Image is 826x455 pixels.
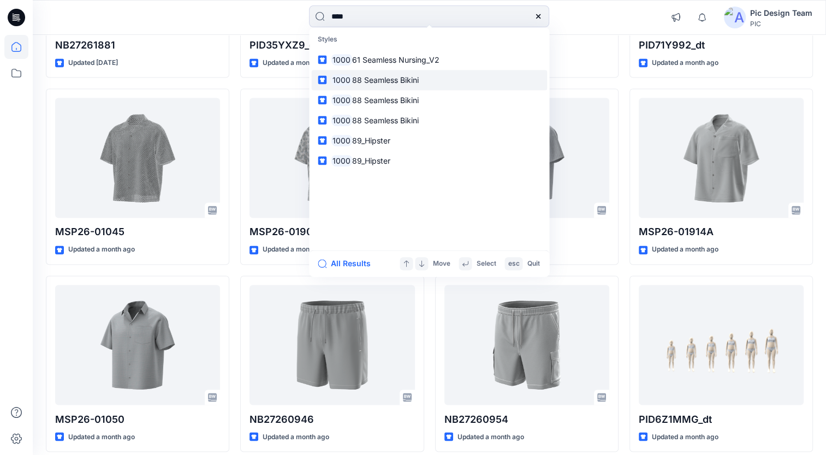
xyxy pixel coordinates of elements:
p: PID71Y992_dt [639,38,804,53]
mark: 1000 [331,134,352,147]
a: MSP26-01050 [55,285,220,405]
mark: 1000 [331,114,352,127]
p: Select [476,258,496,270]
a: MSP26-01914A [639,98,804,218]
span: 88 Seamless Bikini [352,95,419,105]
p: MSP26-01050 [55,411,220,427]
span: 61 Seamless Nursing_V2 [352,55,439,64]
p: Updated a month ago [457,431,524,442]
p: NB27260954 [444,411,609,427]
p: MSP26-01900A [249,224,414,240]
a: 100061 Seamless Nursing_V2 [311,50,547,70]
p: PID35YXZ9_dt [249,38,414,53]
mark: 1000 [331,154,352,167]
p: Move [432,258,450,270]
mark: 1000 [331,53,352,66]
p: Updated a month ago [652,57,718,69]
p: MSP26-01914A [639,224,804,240]
p: Quit [527,258,539,270]
p: Updated a month ago [263,57,329,69]
a: 100089_Hipster [311,130,547,151]
p: Updated a month ago [263,431,329,442]
mark: 1000 [331,94,352,106]
a: NB27260954 [444,285,609,405]
a: 100089_Hipster [311,151,547,171]
p: Styles [311,29,547,50]
p: NB27261881 [55,38,220,53]
p: Updated a month ago [263,244,329,255]
mark: 1000 [331,74,352,86]
p: MSP26-01045 [55,224,220,240]
p: esc [508,258,519,270]
span: 89_Hipster [352,156,390,165]
span: 88 Seamless Bikini [352,116,419,125]
a: 100088 Seamless Bikini [311,70,547,90]
p: Updated a month ago [652,431,718,442]
p: Updated [DATE] [68,57,118,69]
a: PID6Z1MMG_dt [639,285,804,405]
a: 100088 Seamless Bikini [311,90,547,110]
span: 89_Hipster [352,136,390,145]
button: All Results [318,257,378,270]
p: Updated a month ago [652,244,718,255]
a: MSP26-01900A [249,98,414,218]
p: Updated a month ago [68,431,135,442]
p: Updated a month ago [68,244,135,255]
a: 100088 Seamless Bikini [311,110,547,130]
div: Pic Design Team [750,7,812,20]
p: PID6Z1MMG_dt [639,411,804,427]
p: NB27260946 [249,411,414,427]
span: 88 Seamless Bikini [352,75,419,85]
a: MSP26-01045 [55,98,220,218]
div: PIC [750,20,812,28]
img: avatar [724,7,746,28]
a: NB27260946 [249,285,414,405]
